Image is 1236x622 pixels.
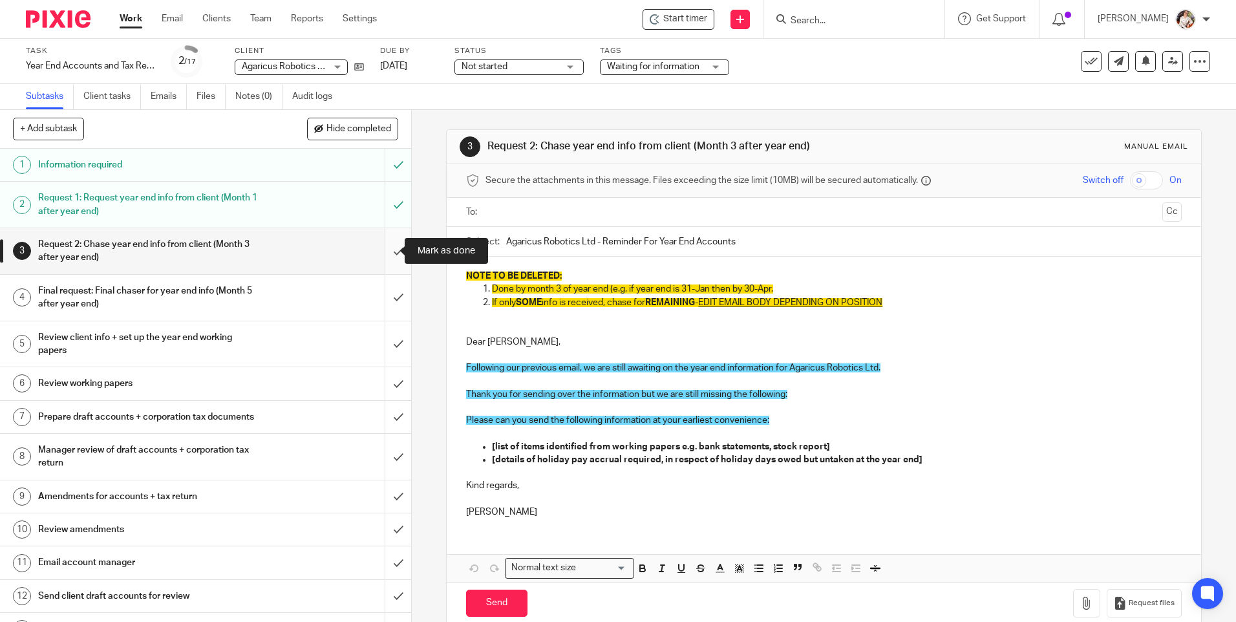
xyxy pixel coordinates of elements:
h1: Review client info + set up the year end working papers [38,328,261,361]
h1: Manager review of draft accounts + corporation tax return [38,440,261,473]
span: On [1169,174,1182,187]
span: - [695,298,698,307]
button: Hide completed [307,118,398,140]
a: Subtasks [26,84,74,109]
h1: Request 1: Request year end info from client (Month 1 after year end) [38,188,261,221]
div: 6 [13,374,31,392]
input: Send [466,590,527,617]
a: Audit logs [292,84,342,109]
label: Status [454,46,584,56]
p: Dear [PERSON_NAME], [466,336,1181,349]
span: Request files [1129,598,1175,608]
a: Reports [291,12,323,25]
button: + Add subtask [13,118,84,140]
h1: Request 2: Chase year end info from client (Month 3 after year end) [487,140,851,153]
h1: Email account manager [38,553,261,572]
div: 4 [13,288,31,306]
div: 3 [460,136,480,157]
input: Search for option [580,561,626,575]
label: To: [466,206,480,219]
a: Email [162,12,183,25]
span: Waiting for information [607,62,699,71]
span: Thank you for sending over the information but we are still missing the following: [466,390,787,399]
a: Team [250,12,272,25]
div: 11 [13,554,31,572]
p: [PERSON_NAME] [466,506,1181,519]
span: Not started [462,62,507,71]
span: Secure the attachments in this message. Files exceeding the size limit (10MB) will be secured aut... [485,174,918,187]
span: Agaricus Robotics Ltd [242,62,331,71]
span: SOME [516,298,542,307]
img: Pixie [26,10,91,28]
label: Subject: [466,235,500,248]
span: Get Support [976,14,1026,23]
h1: Final request: Final chaser for year end info (Month 5 after year end) [38,281,261,314]
div: 8 [13,447,31,466]
button: Cc [1162,202,1182,222]
input: Search [789,16,906,27]
div: 1 [13,156,31,174]
span: info is received, chase for [542,298,645,307]
button: Request files [1107,589,1182,618]
span: Done by month 3 of year end (e.g. if year end is 31-Jan then by 30-Apr. [492,284,773,294]
h1: Prepare draft accounts + corporation tax documents [38,407,261,427]
a: Notes (0) [235,84,282,109]
a: Client tasks [83,84,141,109]
a: Files [197,84,226,109]
div: Year End Accounts and Tax Return [26,59,155,72]
span: Normal text size [508,561,579,575]
div: 2 [13,196,31,214]
strong: [details of holiday pay accrual required, in respect of holiday days owed but untaken at the year... [492,455,922,464]
div: 5 [13,335,31,353]
label: Due by [380,46,438,56]
div: 10 [13,520,31,539]
p: [PERSON_NAME] [1098,12,1169,25]
div: Agaricus Robotics Ltd - Year End Accounts and Tax Return [643,9,714,30]
span: EDIT EMAIL BODY DEPENDING ON POSITION [698,298,882,307]
span: Following our previous email, we are still awaiting on the year end information for Agaricus Robo... [466,363,880,372]
div: Search for option [505,558,634,578]
strong: [list of items identified from working papers e.g. bank statements, stock report] [492,442,830,451]
a: Clients [202,12,231,25]
span: [DATE] [380,61,407,70]
p: Kind regards, [466,479,1181,492]
h1: Send client draft accounts for review [38,586,261,606]
div: 2 [178,54,196,69]
a: Emails [151,84,187,109]
h1: Information required [38,155,261,175]
h1: Review working papers [38,374,261,393]
span: NOTE TO BE DELETED: [466,272,562,281]
h1: Amendments for accounts + tax return [38,487,261,506]
img: Kayleigh%20Henson.jpeg [1175,9,1196,30]
a: Settings [343,12,377,25]
a: Work [120,12,142,25]
span: REMAINING [645,298,695,307]
span: Please can you send the following information at your earliest convenience: [466,416,769,425]
span: Switch off [1083,174,1124,187]
span: If only [492,298,516,307]
small: /17 [184,58,196,65]
h1: Request 2: Chase year end info from client (Month 3 after year end) [38,235,261,268]
div: Manual email [1124,142,1188,152]
label: Tags [600,46,729,56]
label: Client [235,46,364,56]
span: Hide completed [326,124,391,134]
div: 9 [13,488,31,506]
span: Start timer [663,12,707,26]
div: 12 [13,587,31,605]
div: 7 [13,408,31,426]
label: Task [26,46,155,56]
div: 3 [13,242,31,260]
h1: Review amendments [38,520,261,539]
